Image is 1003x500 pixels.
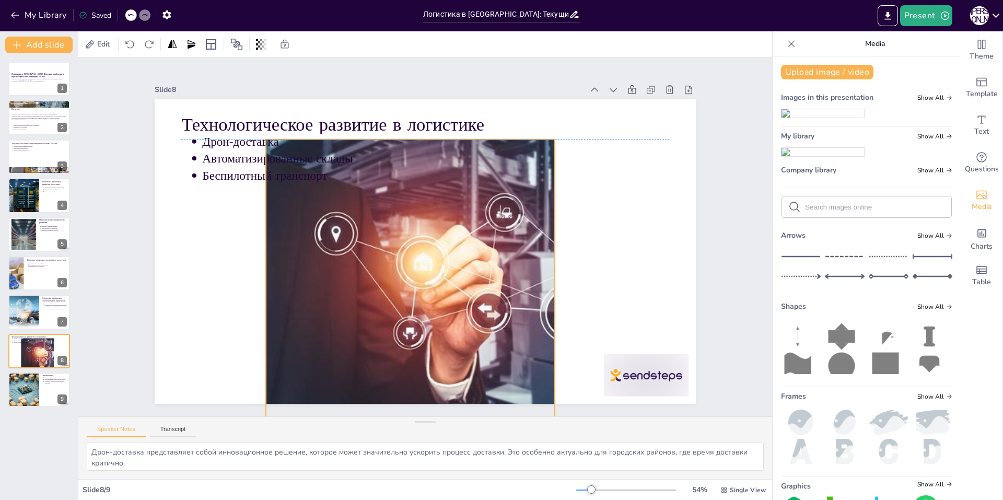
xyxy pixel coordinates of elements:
div: 6 [57,278,67,287]
p: Цифровая трансформация [41,225,67,227]
button: Export to PowerPoint [878,5,898,26]
span: Edit [95,39,112,49]
p: Влияние глобализации [14,126,67,129]
img: ball.png [781,410,821,435]
p: Преодоление проблем [44,377,67,379]
span: Graphics [781,481,811,491]
button: О [PERSON_NAME] [970,5,989,26]
p: Технологическое развитие [41,227,67,229]
p: Логистика играет важную роль в обеспечении связи между производителями и потребителями, что делае... [11,113,67,121]
p: Создание конкурентоспособной системы [44,381,67,385]
div: 8 [57,356,67,365]
span: Images in this presentation [781,92,873,102]
p: Инфраструктурные проекты [41,229,67,231]
textarea: Дрон-доставка представляет собой инновационное решение, которое может значительно ускорить процес... [87,442,764,471]
div: 54 % [687,485,712,495]
div: Add images, graphics, shapes or video [961,182,1002,219]
div: 3 [8,139,70,174]
span: Show all [917,481,952,488]
div: 7 [57,317,67,327]
div: Change the overall theme [961,31,1002,69]
button: Present [900,5,952,26]
div: Layout [203,36,219,53]
p: Технологическое развитие в логистике [11,335,67,338]
p: Модернизация инфраструктуры [14,145,67,147]
p: Беспилотный транспорт [209,144,675,210]
p: Стратегии улучшения логистических процессов [42,297,67,303]
span: Charts [971,241,993,252]
span: Table [972,276,991,288]
p: Media [800,31,950,56]
input: Search images online [805,203,945,211]
p: Технологическое развитие в логистике [193,87,681,163]
div: 5 [57,239,67,249]
div: 4 [57,201,67,210]
img: d.png [913,439,952,464]
span: Show all [917,167,952,174]
p: Заключение [42,374,67,377]
div: 6 [8,256,70,290]
div: Saved [79,10,111,20]
span: Company library [781,165,836,175]
img: a.png [781,439,821,464]
span: Arrows [781,230,806,240]
button: Transcript [150,426,196,437]
p: Текущее состояние логистической системы России [11,142,67,145]
span: Frames [781,391,806,401]
span: Questions [965,164,999,175]
img: b.png [825,439,865,464]
p: Дрон-доставка [213,110,679,176]
img: 2e16dc8d-a591-4aa5-811f-0112e9dbfecf.jpeg [782,109,864,118]
span: Shapes [781,301,806,311]
button: My Library [8,7,71,24]
div: Slide 8 / 9 [83,485,576,495]
img: c.png [869,439,908,464]
span: Template [966,88,998,100]
p: Улучшение взаимодействия [44,306,67,308]
div: Get real-time input from your audience [961,144,1002,182]
div: 2 [8,100,70,135]
img: paint2.png [869,410,908,435]
p: Автоматизированные склады [211,127,677,193]
div: Slide 8 [171,57,598,112]
p: Факторы, влияющие на развитие логистики [27,259,67,262]
p: Использование новых технологий [44,379,67,381]
button: Add slide [5,37,73,53]
div: 1 [57,84,67,93]
span: Single View [730,486,766,494]
div: 8 [8,334,70,368]
div: Add ready made slides [961,69,1002,107]
p: Использование аналитики данных [44,308,67,310]
span: Text [974,126,989,137]
span: My library [781,131,814,141]
div: 9 [8,373,70,407]
p: Технологические барьеры [44,189,67,191]
div: Add charts and graphs [961,219,1002,257]
div: 2 [57,123,67,132]
p: Инновационное развитие [29,266,67,268]
button: Upload image / video [781,65,873,79]
button: Speaker Notes [87,426,146,437]
img: oval.png [825,410,865,435]
span: Theme [970,51,994,62]
p: Перспективные направления развития [39,218,67,224]
span: Media [972,201,992,213]
div: 3 [57,161,67,171]
p: Введение [11,108,67,111]
div: 4 [8,178,70,213]
div: 7 [8,295,70,329]
span: Show all [917,303,952,310]
div: О [PERSON_NAME] [970,6,989,25]
span: Show all [917,94,952,101]
p: Развитие складской сети [14,147,67,149]
strong: Логистика в [GEOGRAPHIC_DATA]: Текущие проблемы и перспективы на ближайшие 10 лет [11,73,64,78]
input: Insert title [423,7,569,22]
div: Add a table [961,257,1002,295]
img: paint.png [913,410,952,435]
img: 2e16dc8d-a591-4aa5-811f-0112e9dbfecf.jpeg [782,148,864,156]
p: Логистика как фактор развития экономики [14,124,67,126]
div: Add text boxes [961,107,1002,144]
p: Внедрение инновационных решений [44,304,67,306]
span: Show all [917,393,952,400]
div: 9 [57,394,67,404]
